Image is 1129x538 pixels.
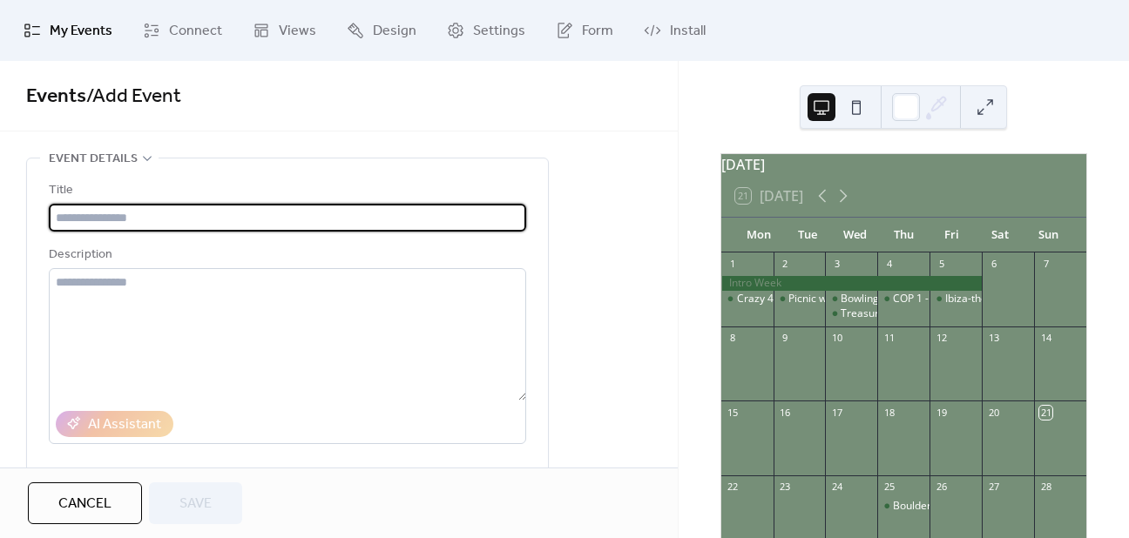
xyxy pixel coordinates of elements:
div: 1 [727,258,740,271]
div: 28 [1039,481,1052,494]
div: Fri [928,218,976,252]
span: / Add Event [86,77,181,116]
div: 15 [727,406,740,419]
div: Thu [880,218,928,252]
span: Event details [49,149,138,170]
a: Settings [434,7,538,54]
div: 20 [987,406,1000,419]
div: Bowling [825,292,877,306]
div: 27 [987,481,1000,494]
div: Crazy 44 - Campus Tour [721,292,774,306]
span: Connect [169,21,222,42]
span: My Events [50,21,112,42]
span: Cancel [58,494,112,514]
a: Form [543,7,626,54]
button: Cancel [28,482,142,524]
a: Install [631,7,719,54]
div: Picnic w/ board games [774,292,826,306]
div: 21 [1039,406,1052,419]
div: 11 [882,332,896,345]
div: 25 [882,481,896,494]
div: 26 [935,481,948,494]
div: 17 [830,406,843,419]
span: Views [279,21,316,42]
span: Install [670,21,706,42]
div: Ibiza-themed Brunch [945,292,1046,306]
span: Form [582,21,613,42]
div: [DATE] [721,154,1086,175]
div: Title [49,180,523,201]
a: Connect [130,7,235,54]
div: 5 [935,258,948,271]
div: 6 [987,258,1000,271]
div: 18 [882,406,896,419]
div: Treasure Hunt [825,306,877,321]
div: 19 [935,406,948,419]
div: Sat [976,218,1024,252]
div: 24 [830,481,843,494]
div: COP 1 - [GEOGRAPHIC_DATA] [893,292,1037,306]
a: Events [26,77,86,116]
div: 3 [830,258,843,271]
div: 4 [882,258,896,271]
div: 9 [779,332,792,345]
div: 12 [935,332,948,345]
a: Design [334,7,429,54]
div: 8 [727,332,740,345]
div: Picnic w/ board games [788,292,897,306]
div: Mon [735,218,783,252]
div: 14 [1039,332,1052,345]
div: Treasure [PERSON_NAME] [841,306,970,321]
div: Bouldering with Helix [893,499,996,514]
div: Intro Week [721,276,983,291]
div: 10 [830,332,843,345]
div: Location [49,465,523,486]
div: Ibiza-themed Brunch [930,292,982,306]
div: 22 [727,481,740,494]
a: Views [240,7,329,54]
div: Tue [783,218,831,252]
div: Crazy 44 - Campus Tour [737,292,854,306]
div: Description [49,245,523,266]
div: Bowling [841,292,879,306]
div: Bouldering with Helix [877,499,930,514]
div: 13 [987,332,1000,345]
div: 7 [1039,258,1052,271]
div: Wed [831,218,879,252]
span: Settings [473,21,525,42]
a: My Events [10,7,125,54]
div: 16 [779,406,792,419]
div: 2 [779,258,792,271]
div: COP 1 - Ibiza [877,292,930,306]
div: Sun [1024,218,1072,252]
span: Design [373,21,416,42]
div: 23 [779,481,792,494]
